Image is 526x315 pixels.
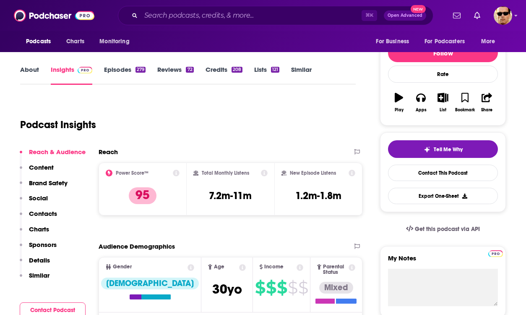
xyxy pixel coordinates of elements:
[202,170,249,176] h2: Total Monthly Listens
[475,34,506,50] button: open menu
[494,6,512,25] img: User Profile
[488,249,503,257] a: Pro website
[424,36,465,47] span: For Podcasters
[29,179,68,187] p: Brand Safety
[319,282,353,294] div: Mixed
[20,241,57,256] button: Sponsors
[20,163,54,179] button: Content
[471,8,484,23] a: Show notifications dropdown
[415,226,480,233] span: Get this podcast via API
[20,271,49,287] button: Similar
[295,189,341,202] h3: 1.2m-1.8m
[104,66,146,85] a: Episodes279
[20,194,48,210] button: Social
[29,241,57,249] p: Sponsors
[206,66,242,85] a: Credits208
[29,225,49,233] p: Charts
[135,67,146,73] div: 279
[20,256,50,272] button: Details
[266,281,276,294] span: $
[20,210,57,225] button: Contacts
[29,163,54,171] p: Content
[277,281,287,294] span: $
[362,10,377,21] span: ⌘ K
[113,264,132,270] span: Gender
[432,87,454,118] button: List
[476,87,498,118] button: Share
[51,66,92,85] a: InsightsPodchaser Pro
[434,146,463,153] span: Tell Me Why
[232,67,242,73] div: 208
[20,225,49,241] button: Charts
[157,66,193,85] a: Reviews72
[29,271,49,279] p: Similar
[94,34,140,50] button: open menu
[481,36,495,47] span: More
[290,170,336,176] h2: New Episode Listens
[141,9,362,22] input: Search podcasts, credits, & more...
[254,66,279,85] a: Lists121
[99,148,118,156] h2: Reach
[291,66,312,85] a: Similar
[61,34,89,50] a: Charts
[399,219,487,239] a: Get this podcast via API
[388,254,498,269] label: My Notes
[454,87,476,118] button: Bookmark
[20,34,62,50] button: open menu
[29,256,50,264] p: Details
[99,36,129,47] span: Monitoring
[212,281,242,297] span: 30 yo
[66,36,84,47] span: Charts
[388,44,498,62] button: Follow
[481,108,492,113] div: Share
[118,6,433,25] div: Search podcasts, credits, & more...
[20,179,68,194] button: Brand Safety
[384,10,426,21] button: Open AdvancedNew
[255,281,265,294] span: $
[14,8,94,24] img: Podchaser - Follow, Share and Rate Podcasts
[99,242,175,250] h2: Audience Demographics
[20,148,86,163] button: Reach & Audience
[388,87,410,118] button: Play
[214,264,224,270] span: Age
[419,34,477,50] button: open menu
[29,194,48,202] p: Social
[78,67,92,73] img: Podchaser Pro
[494,6,512,25] span: Logged in as karldevries
[376,36,409,47] span: For Business
[395,108,404,113] div: Play
[298,281,308,294] span: $
[20,118,96,131] h1: Podcast Insights
[29,210,57,218] p: Contacts
[20,66,39,85] a: About
[101,278,199,289] div: [DEMOGRAPHIC_DATA]
[388,140,498,158] button: tell me why sparkleTell Me Why
[410,87,432,118] button: Apps
[186,67,193,73] div: 72
[416,108,427,113] div: Apps
[209,189,252,202] h3: 7.2m-11m
[450,8,464,23] a: Show notifications dropdown
[455,108,475,113] div: Bookmark
[323,264,347,275] span: Parental Status
[370,34,419,50] button: open menu
[26,36,51,47] span: Podcasts
[424,146,430,153] img: tell me why sparkle
[388,66,498,83] div: Rate
[411,5,426,13] span: New
[271,67,279,73] div: 121
[388,165,498,181] a: Contact This Podcast
[388,188,498,204] button: Export One-Sheet
[388,13,422,18] span: Open Advanced
[440,108,446,113] div: List
[288,281,297,294] span: $
[29,148,86,156] p: Reach & Audience
[264,264,284,270] span: Income
[494,6,512,25] button: Show profile menu
[129,187,156,204] p: 95
[116,170,148,176] h2: Power Score™
[488,250,503,257] img: Podchaser Pro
